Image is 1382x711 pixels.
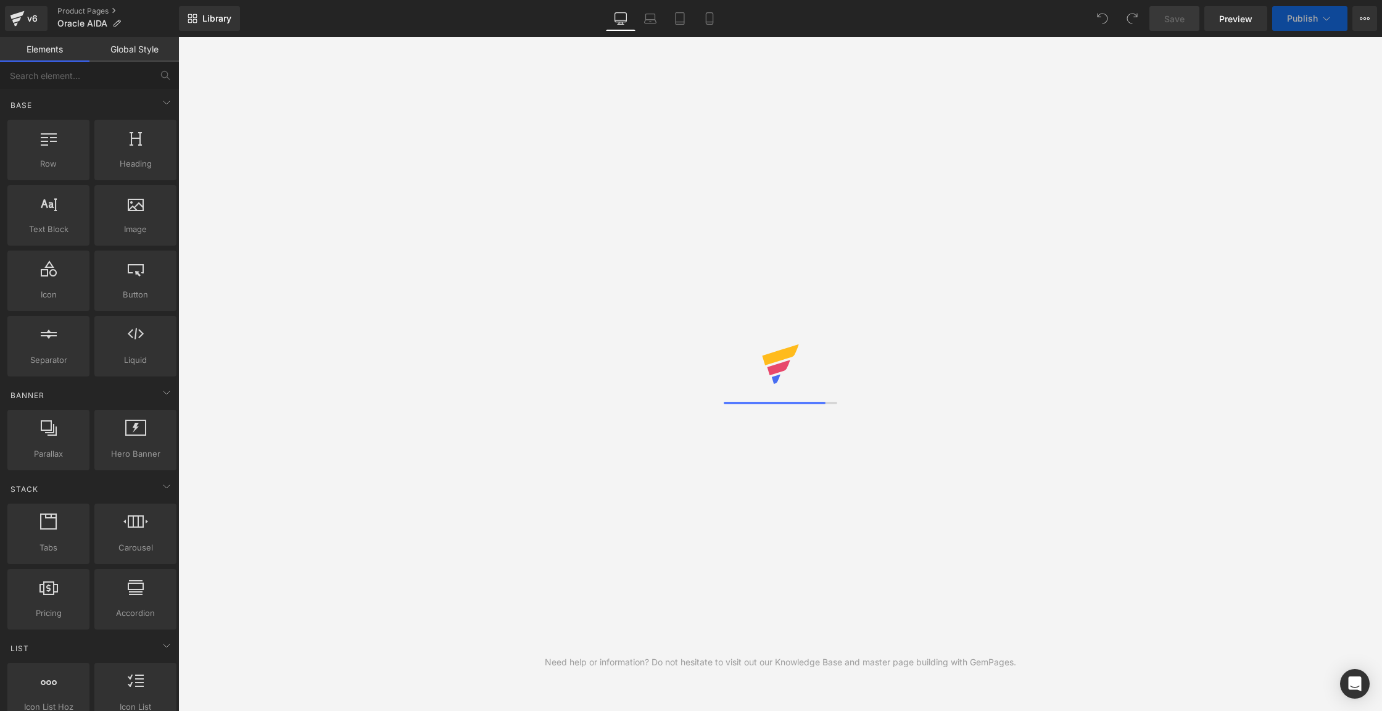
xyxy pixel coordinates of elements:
[98,288,173,301] span: Button
[89,37,179,62] a: Global Style
[9,99,33,111] span: Base
[5,6,48,31] a: v6
[57,19,107,28] span: Oracle AIDA
[98,607,173,620] span: Accordion
[1164,12,1185,25] span: Save
[606,6,635,31] a: Desktop
[1090,6,1115,31] button: Undo
[57,6,179,16] a: Product Pages
[9,483,39,495] span: Stack
[98,541,173,554] span: Carousel
[202,13,231,24] span: Library
[98,354,173,367] span: Liquid
[11,354,86,367] span: Separator
[11,607,86,620] span: Pricing
[545,655,1016,669] div: Need help or information? Do not hesitate to visit out our Knowledge Base and master page buildin...
[1340,669,1370,699] div: Open Intercom Messenger
[9,642,30,654] span: List
[1287,14,1318,23] span: Publish
[179,6,240,31] a: New Library
[11,223,86,236] span: Text Block
[11,541,86,554] span: Tabs
[1219,12,1252,25] span: Preview
[11,288,86,301] span: Icon
[665,6,695,31] a: Tablet
[1204,6,1267,31] a: Preview
[25,10,40,27] div: v6
[1120,6,1144,31] button: Redo
[98,447,173,460] span: Hero Banner
[11,157,86,170] span: Row
[635,6,665,31] a: Laptop
[98,223,173,236] span: Image
[1352,6,1377,31] button: More
[695,6,724,31] a: Mobile
[9,389,46,401] span: Banner
[98,157,173,170] span: Heading
[1272,6,1347,31] button: Publish
[11,447,86,460] span: Parallax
